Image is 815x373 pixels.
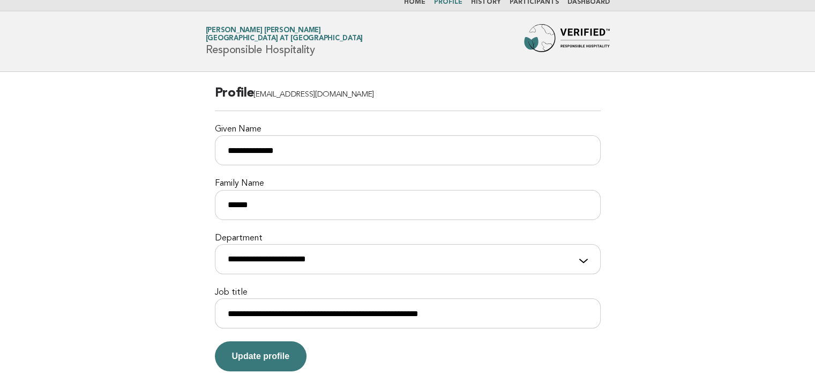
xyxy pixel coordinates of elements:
span: [EMAIL_ADDRESS][DOMAIN_NAME] [253,91,374,99]
button: Update profile [215,341,307,371]
h2: Profile [215,85,601,111]
label: Family Name [215,178,601,189]
label: Department [215,233,601,244]
label: Given Name [215,124,601,135]
h1: Responsible Hospitality [206,27,363,55]
a: [PERSON_NAME] [PERSON_NAME][GEOGRAPHIC_DATA] at [GEOGRAPHIC_DATA] [206,27,363,42]
img: Forbes Travel Guide [524,24,610,58]
span: [GEOGRAPHIC_DATA] at [GEOGRAPHIC_DATA] [206,35,363,42]
label: Job title [215,287,601,298]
